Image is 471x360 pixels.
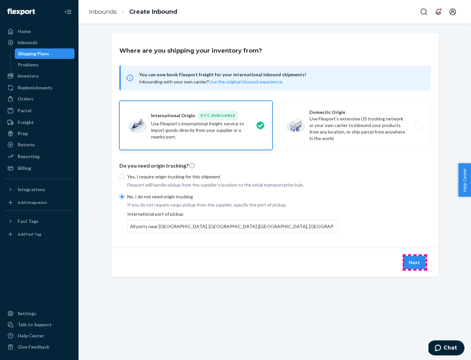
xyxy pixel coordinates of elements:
span: Inbounding with your own carrier? [139,79,283,84]
a: Help Center [4,331,75,341]
button: Open Search Box [417,5,430,18]
iframe: Opens a widget where you can chat to one of our agents [428,340,464,357]
input: No, I do not need origin trucking [119,194,125,199]
div: Reporting [18,153,40,160]
p: If you do not require cargo pickup from the supplier, specify the port of pickup. [127,202,338,208]
div: Help Center [18,333,44,339]
a: Billing [4,163,75,173]
a: Freight [4,117,75,128]
div: Inbounds [18,39,38,46]
a: Orders [4,94,75,104]
a: Reporting [4,151,75,162]
div: Integrations [18,186,45,193]
a: Inbounds [4,37,75,48]
div: Problems [18,62,39,68]
a: Returns [4,139,75,150]
div: Prep [18,130,28,137]
button: Give Feedback [4,342,75,352]
button: Help Center [458,163,471,197]
button: Open account menu [446,5,459,18]
a: Inbounds [89,8,117,15]
a: Problems [15,60,75,70]
span: You can now book Flexport freight for your international inbound shipments! [139,71,423,79]
button: Fast Tags [4,216,75,226]
input: Yes, I require origin trucking for this shipment [119,174,125,179]
div: Add Fast Tag [18,231,41,237]
div: Replenishments [18,84,52,91]
button: Use the original inbound experience. [209,79,283,85]
a: Create Inbound [129,8,177,15]
a: Inventory [4,71,75,81]
a: Home [4,26,75,37]
div: Parcel [18,107,31,114]
a: Parcel [4,105,75,116]
button: Talk to Support [4,319,75,330]
div: Orders [18,96,33,102]
p: Do you need origin trucking? [119,162,431,170]
a: Add Fast Tag [4,229,75,240]
a: Replenishments [4,82,75,93]
p: No, I do not need origin trucking [127,193,338,200]
a: Add Integration [4,197,75,208]
div: Inventory [18,73,39,79]
p: Flexport will handle pickup from the supplier's location to the initial transportation hub. [127,182,338,188]
img: Flexport logo [7,9,35,15]
div: Home [18,28,31,35]
a: Shipping Plans [15,48,75,59]
button: Close Navigation [61,5,75,18]
a: Prep [4,128,75,139]
div: Returns [18,141,35,148]
button: Next [403,256,426,269]
a: Settings [4,308,75,319]
button: Integrations [4,184,75,195]
ol: breadcrumbs [84,2,183,22]
h3: Where are you shipping your inventory from? [119,46,262,55]
div: Give Feedback [18,344,49,350]
div: Add Integration [18,200,47,205]
div: Fast Tags [18,218,39,225]
div: Shipping Plans [18,50,49,57]
div: Billing [18,165,31,171]
div: Freight [18,119,34,126]
div: International port of pickup [127,211,338,233]
div: Settings [18,310,36,317]
button: Open notifications [432,5,445,18]
div: Talk to Support [18,321,52,328]
p: Yes, I require origin trucking for this shipment [127,173,338,180]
